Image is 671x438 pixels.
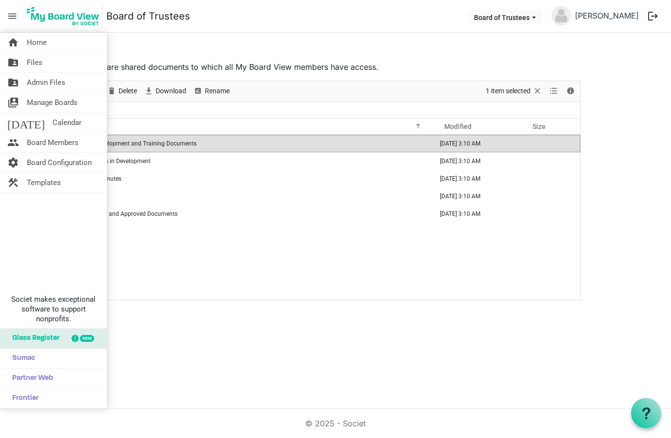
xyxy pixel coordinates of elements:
[27,173,61,192] span: Templates
[7,369,53,388] span: Partner Web
[106,6,190,26] a: Board of Trustees
[27,73,65,92] span: Admin Files
[7,153,19,172] span: settings
[75,205,434,223] td: Permanent and Approved Documents is template cell column header Name
[527,205,580,223] td: is template cell column header Size
[562,81,579,102] div: Details
[24,4,106,28] a: My Board View Logo
[434,188,527,205] td: September 16, 2025 3:10 AM column header Modified
[305,418,366,428] a: © 2025 - Societ
[444,123,472,130] span: Modified
[564,85,577,97] button: Details
[527,135,580,152] td: is template cell column header Size
[75,152,434,170] td: Documents in Development is template cell column header Name
[27,93,78,112] span: Manage Boards
[546,81,562,102] div: View
[484,85,544,97] button: Selection
[434,205,527,223] td: September 16, 2025 3:10 AM column header Modified
[155,85,187,97] span: Download
[7,53,19,72] span: folder_shared
[75,188,434,205] td: Other is template cell column header Name
[434,152,527,170] td: September 16, 2025 3:10 AM column header Modified
[204,85,231,97] span: Rename
[643,6,663,26] button: logout
[24,4,102,28] img: My Board View Logo
[7,329,59,348] span: Glass Register
[27,133,79,152] span: Board Members
[3,7,21,25] span: menu
[552,6,571,25] img: no-profile-picture.svg
[548,85,559,97] button: View dropdownbutton
[434,135,527,152] td: September 16, 2025 3:10 AM column header Modified
[485,85,532,97] span: 1 item selected
[7,73,19,92] span: folder_shared
[4,294,102,324] span: Societ makes exceptional software to support nonprofits.
[7,173,19,192] span: construction
[27,53,42,72] span: Files
[75,170,434,188] td: Meeting Minutes is template cell column header Name
[32,41,663,57] h3: Files
[7,113,45,132] span: [DATE]
[53,113,81,132] span: Calendar
[571,6,643,25] a: [PERSON_NAME]
[142,85,188,97] button: Download
[482,81,546,102] div: Clear selection
[140,81,190,102] div: Download
[105,85,139,97] button: Delete
[468,10,542,24] button: Board of Trustees dropdownbutton
[7,389,39,408] span: Frontier
[7,33,19,52] span: home
[7,93,19,112] span: switch_account
[527,188,580,205] td: is template cell column header Size
[527,170,580,188] td: is template cell column header Size
[434,170,527,188] td: September 16, 2025 3:10 AM column header Modified
[78,140,197,147] span: Board Development and Training Documents
[190,81,233,102] div: Rename
[78,158,151,165] span: Documents in Development
[192,85,232,97] button: Rename
[78,210,178,217] span: Permanent and Approved Documents
[27,33,47,52] span: Home
[27,153,92,172] span: Board Configuration
[527,152,580,170] td: is template cell column header Size
[7,133,19,152] span: people
[533,123,546,130] span: Size
[118,85,138,97] span: Delete
[39,61,581,73] p: These documents are shared documents to which all My Board View members have access.
[7,349,35,368] span: Sumac
[80,335,94,342] div: new
[75,135,434,152] td: Board Development and Training Documents is template cell column header Name
[103,81,140,102] div: Delete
